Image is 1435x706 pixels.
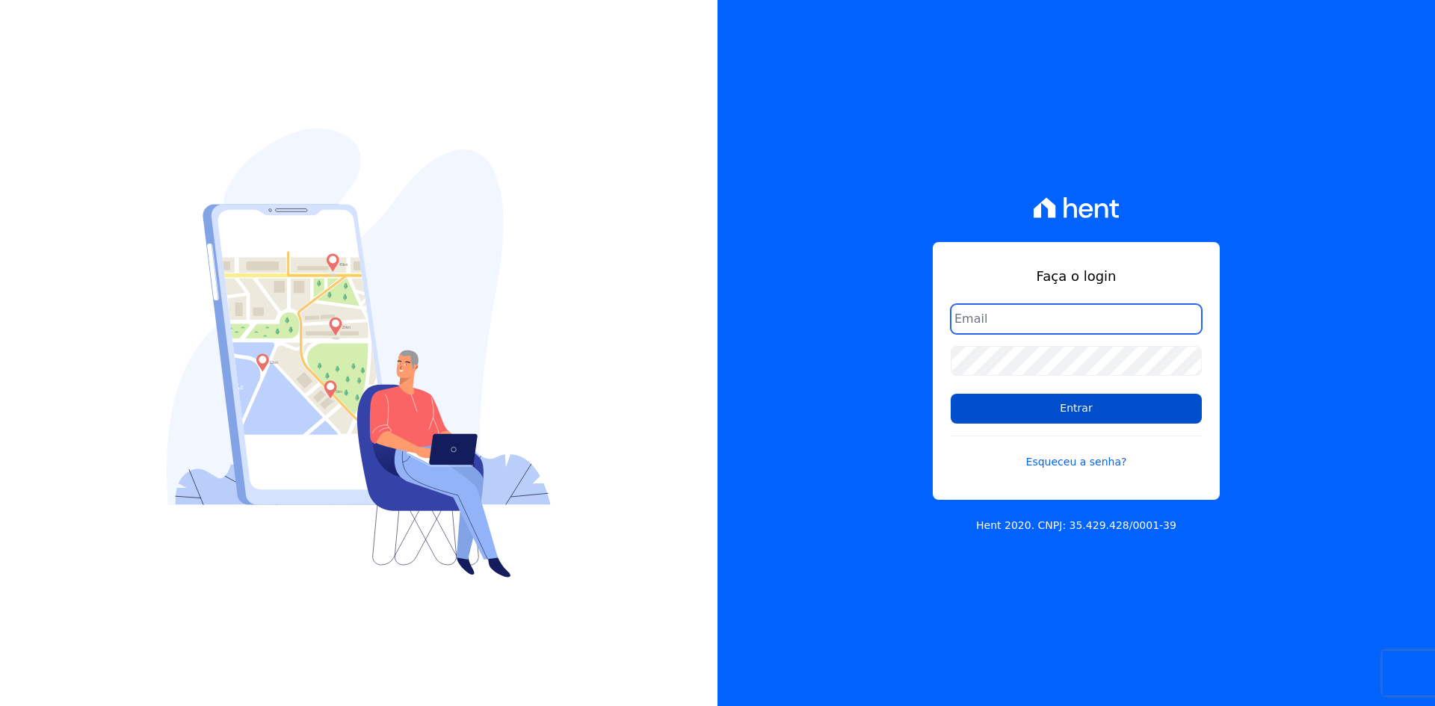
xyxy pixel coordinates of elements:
[951,436,1202,470] a: Esqueceu a senha?
[976,518,1176,533] p: Hent 2020. CNPJ: 35.429.428/0001-39
[951,266,1202,286] h1: Faça o login
[167,128,551,578] img: Login
[951,304,1202,334] input: Email
[951,394,1202,424] input: Entrar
